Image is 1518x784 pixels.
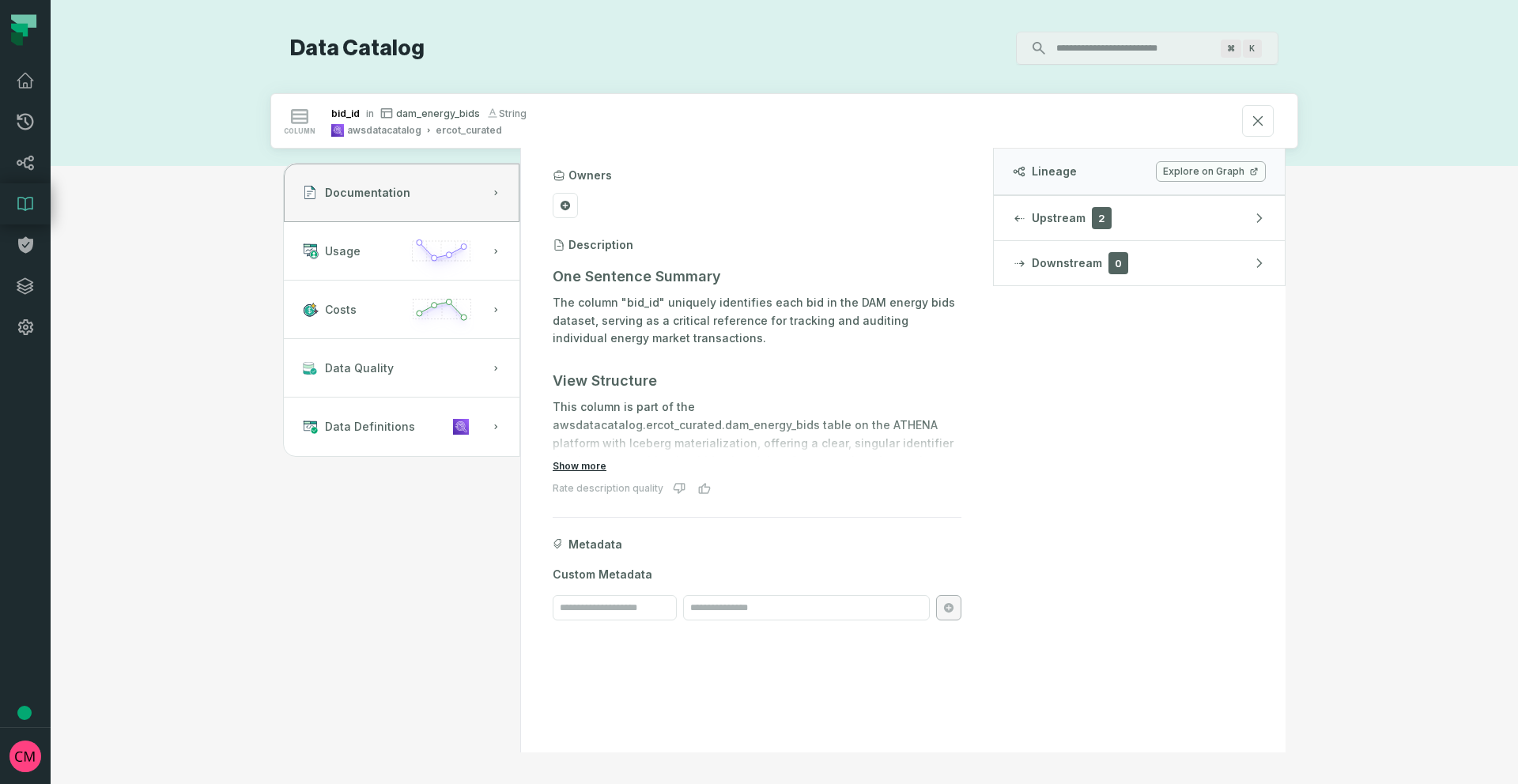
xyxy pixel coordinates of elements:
div: awsdatacatalog [347,124,421,137]
button: Upstream2 [994,196,1285,240]
span: Lineage [1032,164,1077,179]
h3: One Sentence Summary [553,266,961,288]
a: Explore on Graph [1156,161,1266,182]
span: Upstream [1032,210,1086,226]
span: string [499,107,527,119]
span: dam_energy_bids [396,107,480,119]
p: The column "bid_id" uniquely identifies each bid in the DAM energy bids dataset, serving as a cri... [553,294,961,348]
button: columnbid_idindam_energy_bidsstringawsdatacatalogercot_curated [271,94,1297,148]
p: This column is part of the awsdatacatalog.ercot_curated.dam_energy_bids table on the ATHENA platf... [553,398,961,488]
span: 0 [1108,252,1128,274]
span: Documentation [325,185,410,201]
img: avatar of Collin Marsden [9,741,41,772]
span: Data Quality [325,360,394,376]
div: Rate description quality [553,482,663,495]
span: Press ⌘ + K to focus the search bar [1243,40,1262,58]
span: Data Definitions [325,419,415,435]
span: Usage [325,243,361,259]
h3: View Structure [553,370,961,392]
div: Tooltip anchor [17,706,32,720]
span: column [284,127,315,135]
button: Downstream0 [994,241,1285,285]
span: Press ⌘ + K to focus the search bar [1221,40,1241,58]
span: Custom Metadata [553,567,961,582]
div: bid_id [331,107,360,119]
h1: Data Catalog [290,35,425,62]
h3: Description [568,237,633,253]
div: ercot_curated [436,124,502,137]
span: Metadata [568,537,622,552]
span: 2 [1092,207,1112,229]
span: in [366,107,374,119]
span: Costs [325,302,357,318]
h3: Owners [568,168,612,183]
span: Downstream [1032,255,1102,271]
button: Show more [553,460,606,473]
